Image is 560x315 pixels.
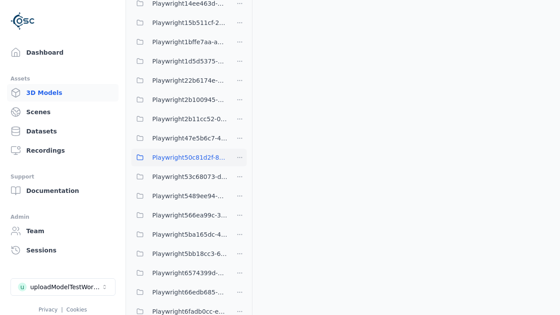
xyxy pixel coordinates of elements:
[152,75,227,86] span: Playwright22b6174e-55d1-406d-adb6-17e426fa5cd6
[131,226,227,243] button: Playwright5ba165dc-4089-478a-8d09-304bc8481d88
[10,73,115,84] div: Assets
[131,110,227,128] button: Playwright2b11cc52-0628-45c2-b254-e7a188ec4503
[131,149,227,166] button: Playwright50c81d2f-8571-44f2-a506-43df1f97cd9c
[7,222,119,240] a: Team
[10,212,115,222] div: Admin
[18,283,27,291] div: u
[152,287,227,297] span: Playwright66edb685-8523-4a35-9d9e-48a05c11847b
[131,72,227,89] button: Playwright22b6174e-55d1-406d-adb6-17e426fa5cd6
[131,33,227,51] button: Playwright1bffe7aa-a2d6-48ff-926d-a47ed35bd152
[131,187,227,205] button: Playwright5489ee94-77c0-4cdc-8ec7-0072a5d2a389
[131,52,227,70] button: Playwright1d5d5375-3fdd-4b0e-8fd8-21d261a2c03b
[131,91,227,108] button: Playwright2b100945-5e37-4e67-add5-74094d6728ed
[152,191,227,201] span: Playwright5489ee94-77c0-4cdc-8ec7-0072a5d2a389
[7,142,119,159] a: Recordings
[66,307,87,313] a: Cookies
[7,84,119,101] a: 3D Models
[152,17,227,28] span: Playwright15b511cf-2ce0-42d4-aab5-f050ff96fb05
[131,245,227,262] button: Playwright5bb18cc3-6009-4845-b7f0-56397e98b07f
[152,56,227,66] span: Playwright1d5d5375-3fdd-4b0e-8fd8-21d261a2c03b
[152,229,227,240] span: Playwright5ba165dc-4089-478a-8d09-304bc8481d88
[152,114,227,124] span: Playwright2b11cc52-0628-45c2-b254-e7a188ec4503
[152,171,227,182] span: Playwright53c68073-d5c8-44ac-8dad-195e9eff2066
[30,283,101,291] div: uploadModelTestWorkspace
[7,241,119,259] a: Sessions
[7,122,119,140] a: Datasets
[131,283,227,301] button: Playwright66edb685-8523-4a35-9d9e-48a05c11847b
[152,248,227,259] span: Playwright5bb18cc3-6009-4845-b7f0-56397e98b07f
[7,182,119,199] a: Documentation
[10,9,35,33] img: Logo
[131,168,227,185] button: Playwright53c68073-d5c8-44ac-8dad-195e9eff2066
[131,129,227,147] button: Playwright47e5b6c7-483e-4dfd-b03f-d586c4c73925
[152,94,227,105] span: Playwright2b100945-5e37-4e67-add5-74094d6728ed
[7,103,119,121] a: Scenes
[152,268,227,278] span: Playwright6574399d-a327-4c0b-b815-4ca0363f663d
[38,307,57,313] a: Privacy
[152,210,227,220] span: Playwright566ea99c-3a1d-4937-bbf5-4f366c98c498
[131,14,227,31] button: Playwright15b511cf-2ce0-42d4-aab5-f050ff96fb05
[152,152,227,163] span: Playwright50c81d2f-8571-44f2-a506-43df1f97cd9c
[131,264,227,282] button: Playwright6574399d-a327-4c0b-b815-4ca0363f663d
[61,307,63,313] span: |
[152,37,227,47] span: Playwright1bffe7aa-a2d6-48ff-926d-a47ed35bd152
[131,206,227,224] button: Playwright566ea99c-3a1d-4937-bbf5-4f366c98c498
[10,171,115,182] div: Support
[7,44,119,61] a: Dashboard
[10,278,115,296] button: Select a workspace
[152,133,227,143] span: Playwright47e5b6c7-483e-4dfd-b03f-d586c4c73925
